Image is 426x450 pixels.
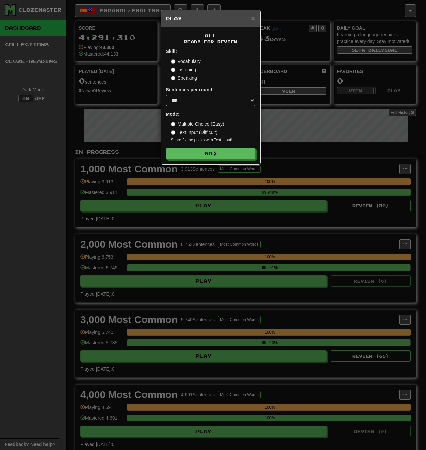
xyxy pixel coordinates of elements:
[205,33,217,38] span: All
[171,130,175,135] input: Text Input (Difficult)
[171,129,218,136] label: Text Input (Difficult)
[171,68,175,72] input: Listening
[171,66,196,73] label: Listening
[166,112,180,117] strong: Mode:
[166,15,255,22] h5: Play
[166,148,255,159] button: Go
[251,15,255,22] button: Close
[171,75,197,81] label: Speaking
[171,137,255,143] small: Score 2x the points with Text Input !
[166,39,255,45] small: Ready for Review
[166,49,177,54] strong: Skill:
[171,122,175,126] input: Multiple Choice (Easy)
[171,58,201,65] label: Vocabulary
[171,121,224,127] label: Multiple Choice (Easy)
[171,59,175,64] input: Vocabulary
[251,14,255,22] span: ×
[166,86,214,93] label: Sentences per round:
[171,76,175,80] input: Speaking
